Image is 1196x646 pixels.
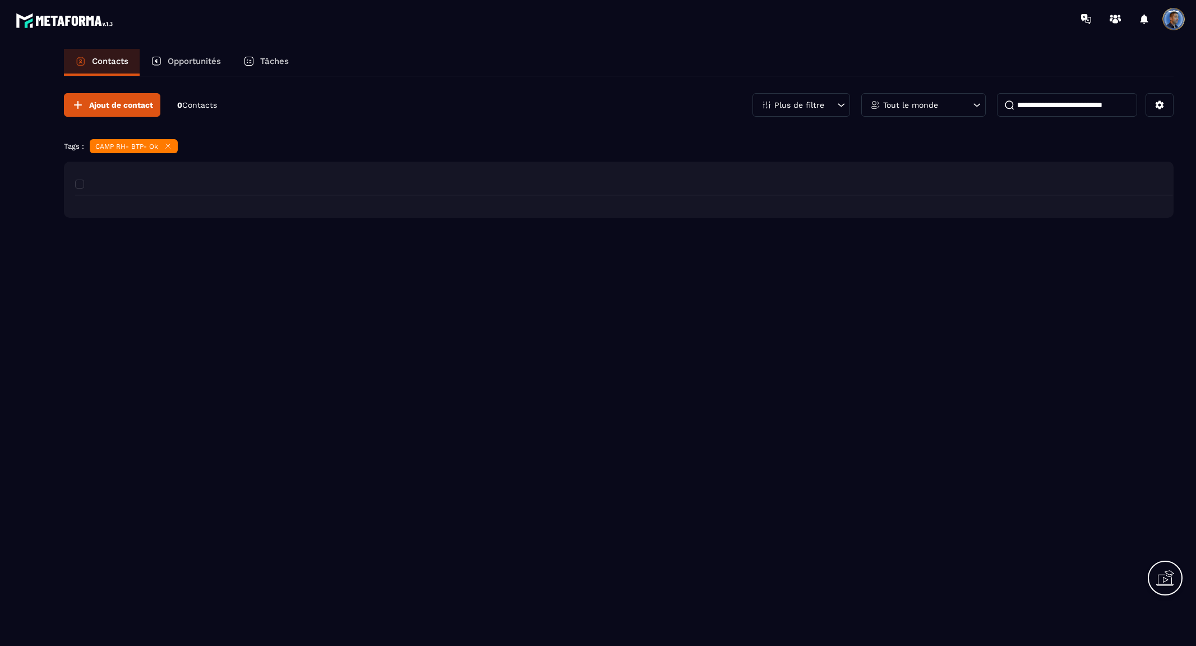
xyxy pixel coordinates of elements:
[95,143,158,150] p: CAMP RH- BTP- Ok
[182,100,217,109] span: Contacts
[232,49,300,76] a: Tâches
[64,49,140,76] a: Contacts
[92,56,128,66] p: Contacts
[883,101,938,109] p: Tout le monde
[64,142,84,150] p: Tags :
[140,49,232,76] a: Opportunités
[774,101,824,109] p: Plus de filtre
[260,56,289,66] p: Tâches
[64,93,160,117] button: Ajout de contact
[168,56,221,66] p: Opportunités
[177,100,217,111] p: 0
[16,10,117,31] img: logo
[89,99,153,111] span: Ajout de contact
